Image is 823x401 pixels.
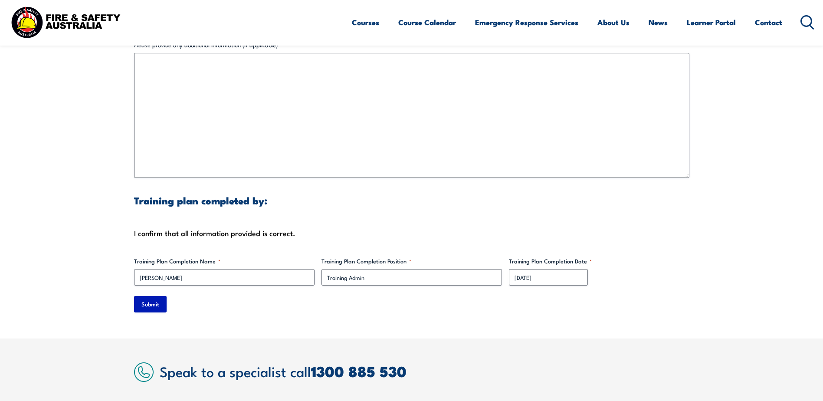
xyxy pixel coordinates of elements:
[134,296,167,312] input: Submit
[475,11,578,34] a: Emergency Response Services
[134,227,689,240] div: I confirm that all information provided is correct.
[509,269,588,286] input: dd/mm/yyyy
[352,11,379,34] a: Courses
[597,11,630,34] a: About Us
[755,11,782,34] a: Contact
[311,359,407,382] a: 1300 885 530
[509,257,689,266] label: Training Plan Completion Date
[398,11,456,34] a: Course Calendar
[321,257,502,266] label: Training Plan Completion Position
[134,257,315,266] label: Training Plan Completion Name
[160,363,689,379] h2: Speak to a specialist call
[649,11,668,34] a: News
[687,11,736,34] a: Learner Portal
[134,195,689,205] h3: Training plan completed by:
